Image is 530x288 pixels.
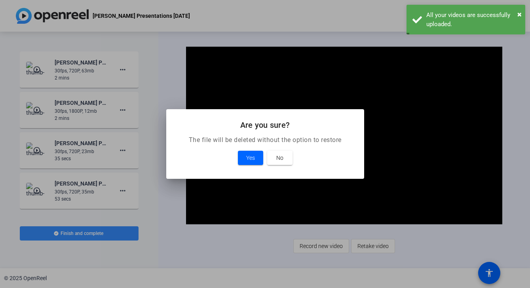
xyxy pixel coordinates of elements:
button: Close [517,8,522,20]
button: No [267,151,293,165]
span: × [517,9,522,19]
h2: Are you sure? [176,119,355,131]
p: The file will be deleted without the option to restore [176,135,355,145]
div: All your videos are successfully uploaded. [426,11,519,28]
button: Yes [238,151,263,165]
span: Yes [246,153,255,163]
span: No [276,153,283,163]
